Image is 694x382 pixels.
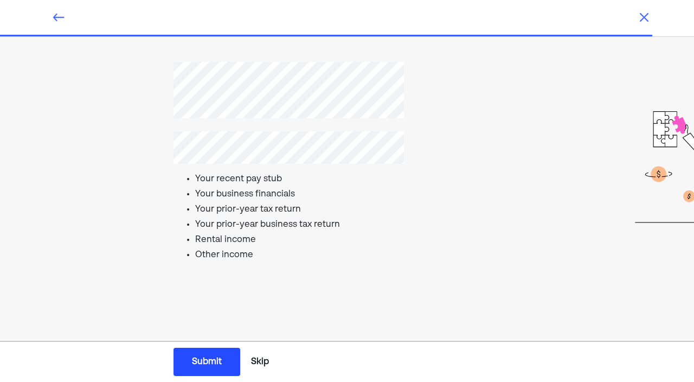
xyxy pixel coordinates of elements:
[195,173,544,186] li: Your recent pay stub
[192,355,222,368] div: Submit
[247,348,273,375] button: Skip
[173,348,240,376] button: Submit
[195,203,544,216] li: Your prior-year tax return
[195,188,544,201] li: Your business financials
[195,249,544,262] li: Other income
[195,218,544,231] li: Your prior-year business tax return
[195,233,544,246] li: Rental income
